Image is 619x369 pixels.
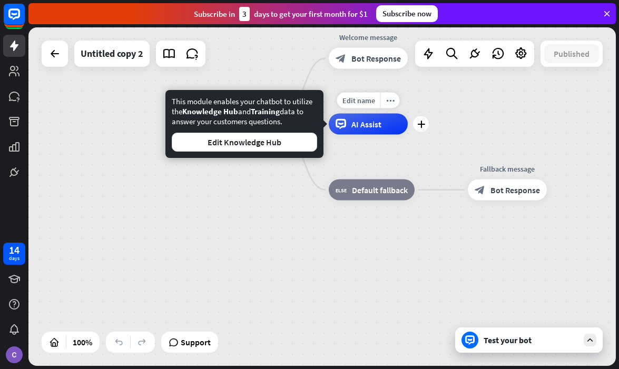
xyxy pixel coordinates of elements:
div: 100% [70,334,95,351]
div: Subscribe now [376,5,438,22]
i: block_fallback [336,185,347,195]
span: Default fallback [352,185,408,195]
span: Support [181,334,211,351]
div: This module enables your chatbot to utilize the and data to answer your customers questions. [172,96,317,152]
span: Edit name [342,96,375,105]
i: plus [417,121,425,128]
div: Welcome message [321,32,416,43]
span: Bot Response [490,185,540,195]
div: 14 [9,245,19,255]
i: more_horiz [386,96,395,104]
a: 14 days [3,243,25,265]
span: Knowledge Hub [182,106,238,116]
button: Edit Knowledge Hub [172,133,317,152]
span: Bot Response [351,53,401,64]
button: Open LiveChat chat widget [8,4,40,36]
div: Fallback message [460,164,555,174]
i: block_bot_response [336,53,346,64]
button: Published [544,44,599,63]
span: Training [251,106,280,116]
div: days [9,255,19,262]
div: Subscribe in days to get your first month for $1 [194,7,368,21]
div: Test your bot [484,335,578,345]
i: block_bot_response [475,185,485,195]
div: Untitled copy 2 [81,41,143,67]
span: AI Assist [351,119,381,129]
div: 3 [239,7,250,21]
